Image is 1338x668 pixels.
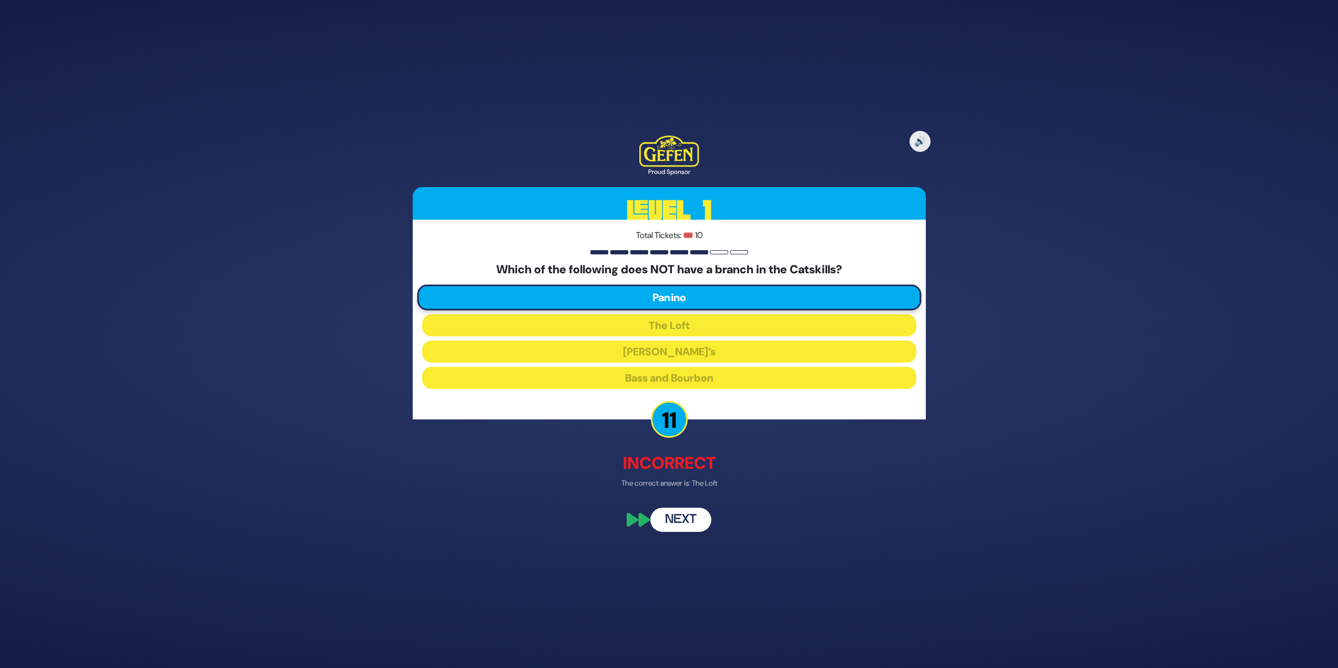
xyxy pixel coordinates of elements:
[910,131,931,152] button: 🔊
[639,167,699,177] div: Proud Sponsor
[422,315,916,337] button: The Loft
[417,285,921,311] button: Panino
[651,402,688,438] p: 11
[639,136,699,167] img: Kedem
[650,508,711,532] button: Next
[413,478,926,489] p: The correct answer is: The Loft
[413,187,926,234] h3: Level 1
[422,229,916,242] p: Total Tickets: 🎟️ 10
[422,263,916,276] h5: Which of the following does NOT have a branch in the Catskills?
[422,367,916,389] button: Bass and Bourbon
[413,451,926,476] p: Incorrect
[422,341,916,363] button: [PERSON_NAME]’s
